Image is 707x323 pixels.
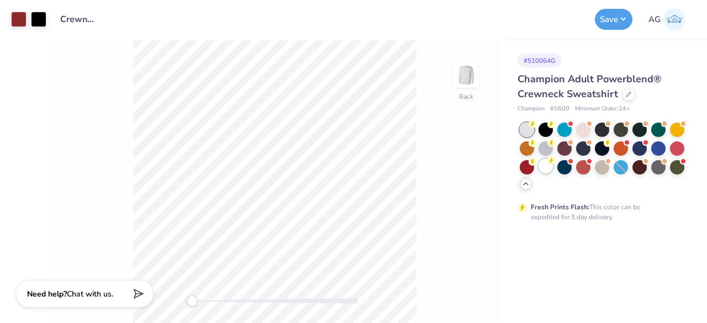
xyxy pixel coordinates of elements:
[518,104,545,114] span: Champion
[595,9,632,30] button: Save
[643,8,690,30] a: AG
[575,104,630,114] span: Minimum Order: 24 +
[459,92,473,102] div: Back
[518,72,662,100] span: Champion Adult Powerblend® Crewneck Sweatshirt
[67,289,113,299] span: Chat with us.
[187,295,198,306] div: Accessibility label
[531,202,667,222] div: This color can be expedited for 5 day delivery.
[648,13,661,26] span: AG
[663,8,685,30] img: Akshika Gurao
[27,289,67,299] strong: Need help?
[550,104,569,114] span: # S600
[518,54,562,67] div: # 510064G
[455,64,477,86] img: Back
[52,8,106,30] input: Untitled Design
[531,203,589,211] strong: Fresh Prints Flash:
